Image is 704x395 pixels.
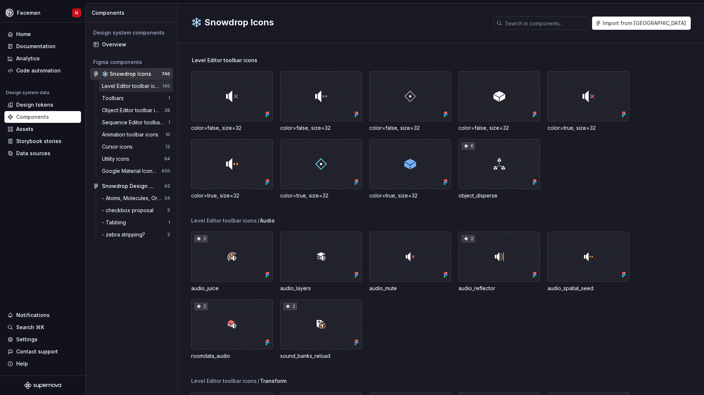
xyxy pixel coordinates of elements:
div: Contact support [16,348,58,355]
div: color=true, size=32 [548,124,629,132]
div: - checkbox proposal [102,207,156,214]
a: Utility icons94 [99,153,173,165]
div: Overview [102,41,170,48]
a: Assets [4,123,81,135]
div: Components [92,9,175,17]
div: color=true, size=32 [369,192,451,199]
div: - zebra stripping? [102,231,148,238]
div: Level Editor toolbar icons [191,217,257,224]
div: color=true, size=32 [369,139,451,199]
a: Overview [90,39,173,50]
h2: ❄️ Snowdrop Icons [191,17,485,28]
button: Notifications [4,309,81,321]
a: - Atoms, Molecules, Organisms34 [99,192,173,204]
div: audio_mute [369,232,451,292]
div: 34 [164,195,170,201]
div: color=true, size=32 [191,192,273,199]
div: - Tabbing [102,219,129,226]
div: Documentation [16,43,56,50]
div: 1 [168,220,170,225]
div: color=false, size=32 [458,124,540,132]
div: Level Editor toolbar icons [102,82,162,90]
div: Sequence Editor toolbar icons [102,119,168,126]
div: 2 [167,232,170,238]
div: Analytics [16,55,40,62]
div: 94 [164,156,170,162]
span: / [257,377,259,385]
div: Design system data [6,90,49,96]
a: Object Editor toolbar icons38 [99,104,173,116]
div: 1 [168,120,170,125]
div: - Atoms, Molecules, Organisms [102,195,164,202]
a: Sequence Editor toolbar icons1 [99,117,173,128]
div: audio_spatial_seed [548,232,629,292]
a: ❄️ Snowdrop Icons746 [90,68,173,80]
div: 10 [165,132,170,138]
a: Google Material Icons (Icon Browser)450 [99,165,173,177]
div: 5 [167,207,170,213]
a: Snowdrop Design System 2.042 [90,180,173,192]
a: - checkbox proposal5 [99,204,173,216]
div: Design tokens [16,101,53,108]
span: Import from [GEOGRAPHIC_DATA] [603,19,686,27]
div: Storybook stories [16,138,61,145]
div: color=false, size=32 [458,71,540,132]
div: Utility icons [102,155,132,163]
div: Settings [16,336,38,343]
div: Notifications [16,312,50,319]
a: Level Editor toolbar icons140 [99,80,173,92]
input: Search in components... [502,17,589,30]
span: Audio [260,217,275,224]
div: Search ⌘K [16,324,44,331]
div: color=false, size=32 [369,124,451,132]
div: 42 [164,183,170,189]
div: 6object_disperse [458,139,540,199]
div: Assets [16,125,34,133]
a: Components [4,111,81,123]
div: roomdata_audio [191,352,273,360]
span: Transform [260,377,286,385]
div: audio_mute [369,285,451,292]
div: 450 [161,168,170,174]
div: N [75,10,78,16]
div: 2 [284,303,297,310]
button: Import from [GEOGRAPHIC_DATA] [592,17,691,30]
a: Storybook stories [4,135,81,147]
div: Data sources [16,150,50,157]
svg: Supernova Logo [24,382,61,389]
a: Documentation [4,40,81,52]
div: sound_banks_reload [280,352,362,360]
a: - zebra stripping?2 [99,229,173,241]
div: audio_layers [280,285,362,292]
div: 2sound_banks_reload [280,299,362,360]
div: audio_juice [191,285,273,292]
span: / [257,217,259,224]
div: Toolbars [102,95,127,102]
div: Figma components [93,58,170,66]
div: 746 [162,71,170,77]
div: 2 [194,303,208,310]
div: audio_spatial_seed [548,285,629,292]
div: Help [16,360,28,367]
div: 2roomdata_audio [191,299,273,360]
div: color=true, size=32 [280,192,362,199]
span: Level Editor toolbar icons [192,57,257,64]
div: color=false, size=32 [191,71,273,132]
button: Search ⌘K [4,321,81,333]
div: 38 [164,107,170,113]
a: Data sources [4,147,81,159]
a: Settings [4,334,81,345]
div: 6 [462,142,475,150]
a: Animation toolbar icons10 [99,129,173,140]
div: Level Editor toolbar icons [191,377,257,385]
div: Animation toolbar icons [102,131,161,138]
div: Components [16,113,49,121]
div: Object Editor toolbar icons [102,107,164,114]
div: object_disperse [458,192,540,199]
div: 1 [168,95,170,101]
a: Cursor icons12 [99,141,173,153]
a: Design tokens [4,99,81,111]
div: color=false, size=32 [369,71,451,132]
div: audio_layers [280,232,362,292]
